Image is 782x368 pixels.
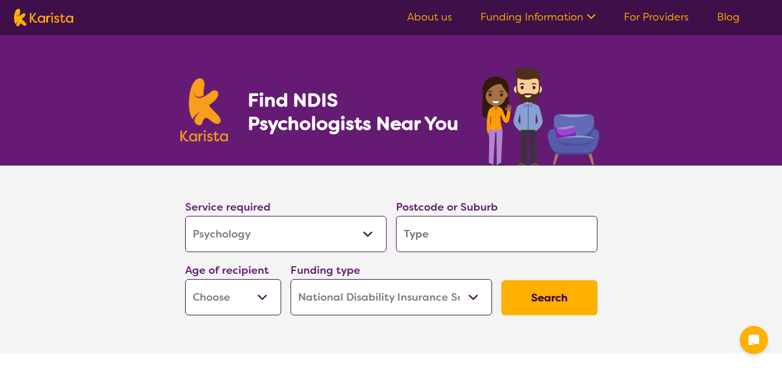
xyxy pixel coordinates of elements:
[407,10,452,24] a: About us
[14,9,73,26] img: Karista logo
[478,63,602,166] img: psychology
[501,280,597,315] button: Search
[248,88,465,135] h1: Find NDIS Psychologists Near You
[291,263,360,277] label: Funding type
[624,10,689,24] a: For Providers
[480,10,596,24] a: Funding Information
[185,263,269,277] label: Age of recipient
[396,200,498,214] label: Postcode or Suburb
[180,78,228,142] img: Karista logo
[185,200,271,214] label: Service required
[396,216,597,252] input: Type
[717,10,740,24] a: Blog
